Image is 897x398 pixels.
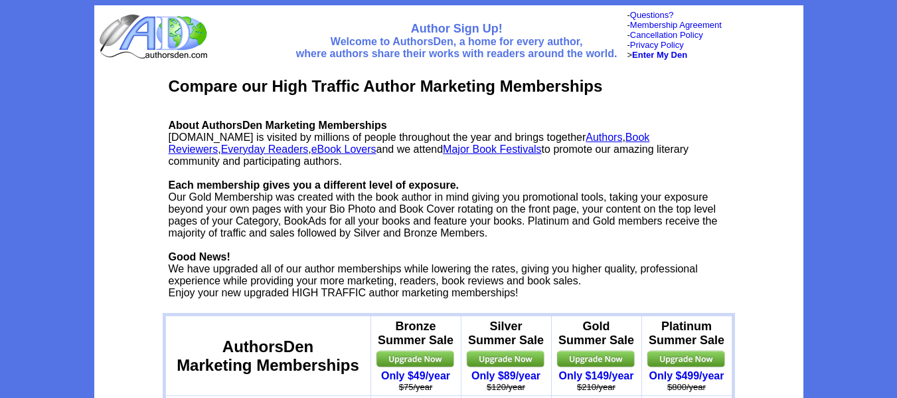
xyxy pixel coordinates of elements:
[630,20,722,30] a: Membership Agreement
[649,320,724,347] b: Platinum Summer Sale
[296,36,617,59] font: Welcome to AuthorsDen, a home for every author, where authors share their works with readers arou...
[169,120,387,131] b: About AuthorsDen Marketing Memberships
[374,348,457,370] img: upgrade.jpg
[630,40,684,50] a: Privacy Policy
[411,22,503,35] font: Author Sign Up!
[378,320,453,347] b: Bronze Summer Sale
[221,144,309,155] a: Everyday Readers
[632,50,687,60] a: Enter My Den
[555,348,638,370] img: upgrade.jpg
[468,320,544,347] b: Silver Summer Sale
[399,382,433,392] strike: $75/year
[381,370,450,381] a: Only $49/year
[559,370,634,381] a: Only $149/year
[99,13,210,60] img: logo_ad.gif
[311,144,376,155] a: eBook Lovers
[465,348,548,370] img: upgrade.jpg
[586,132,622,143] a: Authors
[169,77,603,95] b: Compare our High Traffic Author Marketing Memberships
[577,382,615,392] strike: $210/year
[630,30,703,40] a: Cancellation Policy
[169,120,718,298] font: [DOMAIN_NAME] is visited by millions of people throughout the year and brings together , , , and ...
[667,382,706,392] strike: $800/year
[627,10,673,20] font: -
[443,144,542,155] a: Major Book Festivals
[169,132,650,155] a: Book Reviewers
[630,10,674,20] a: Questions?
[169,179,459,191] b: Each membership gives you a different level of exposure.
[645,348,728,370] img: upgrade.jpg
[627,30,702,60] font: - - >
[558,320,634,347] b: Gold Summer Sale
[177,338,359,374] font: AuthorsDen Marketing Memberships
[487,382,525,392] strike: $120/year
[627,20,721,30] font: -
[471,370,540,381] a: Only $89/year
[169,251,230,262] b: Good News!
[649,370,724,381] a: Only $499/year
